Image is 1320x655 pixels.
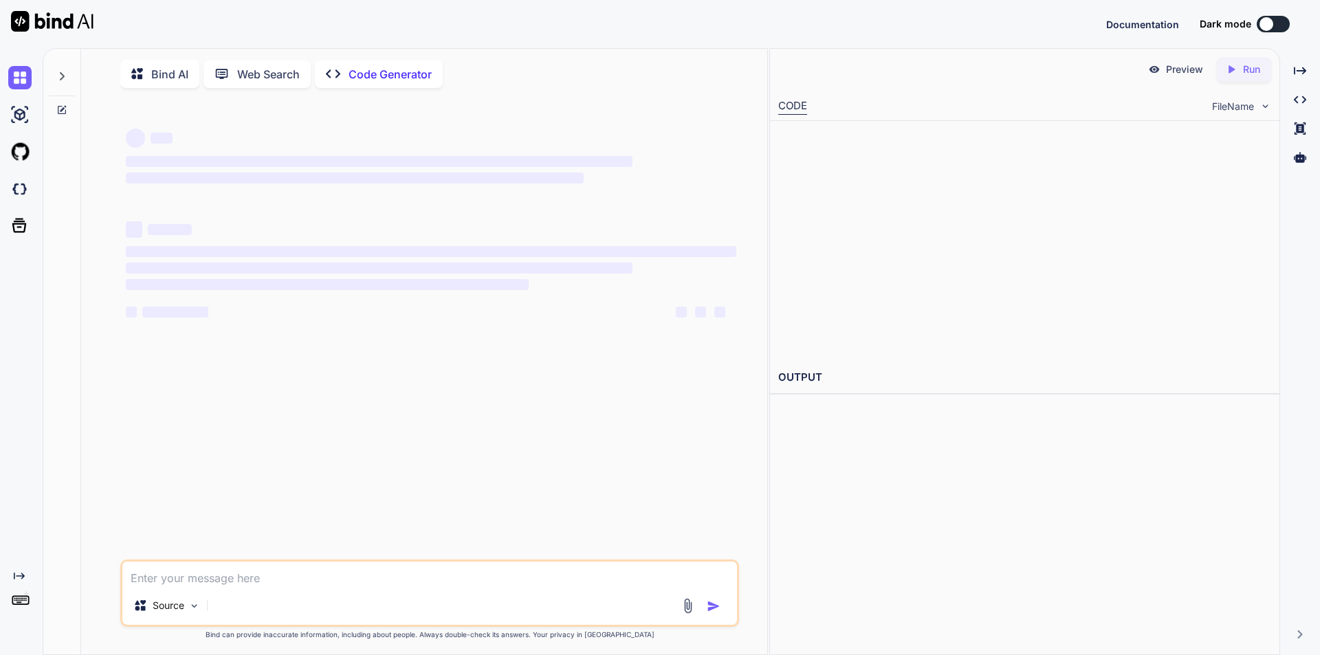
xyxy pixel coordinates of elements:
img: ai-studio [8,103,32,126]
span: ‌ [126,263,632,274]
span: ‌ [676,307,687,318]
span: ‌ [142,307,208,318]
span: ‌ [126,307,137,318]
p: Code Generator [349,66,432,82]
span: ‌ [126,246,736,257]
img: Bind AI [11,11,93,32]
span: ‌ [126,279,529,290]
img: attachment [680,598,696,614]
span: FileName [1212,100,1254,113]
img: preview [1148,63,1160,76]
span: Documentation [1106,19,1179,30]
img: chat [8,66,32,89]
span: ‌ [126,129,145,148]
span: ‌ [126,221,142,238]
button: Documentation [1106,17,1179,32]
p: Preview [1166,63,1203,76]
p: Web Search [237,66,300,82]
img: icon [707,599,720,613]
span: Dark mode [1200,17,1251,31]
p: Bind can provide inaccurate information, including about people. Always double-check its answers.... [120,630,739,640]
span: ‌ [148,224,192,235]
p: Run [1243,63,1260,76]
img: githubLight [8,140,32,164]
h2: OUTPUT [770,362,1279,394]
span: ‌ [695,307,706,318]
div: CODE [778,98,807,115]
span: ‌ [714,307,725,318]
p: Source [153,599,184,612]
span: ‌ [126,173,584,184]
span: ‌ [126,156,632,167]
img: darkCloudIdeIcon [8,177,32,201]
img: chevron down [1259,100,1271,112]
img: Pick Models [188,600,200,612]
span: ‌ [151,133,173,144]
p: Bind AI [151,66,188,82]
